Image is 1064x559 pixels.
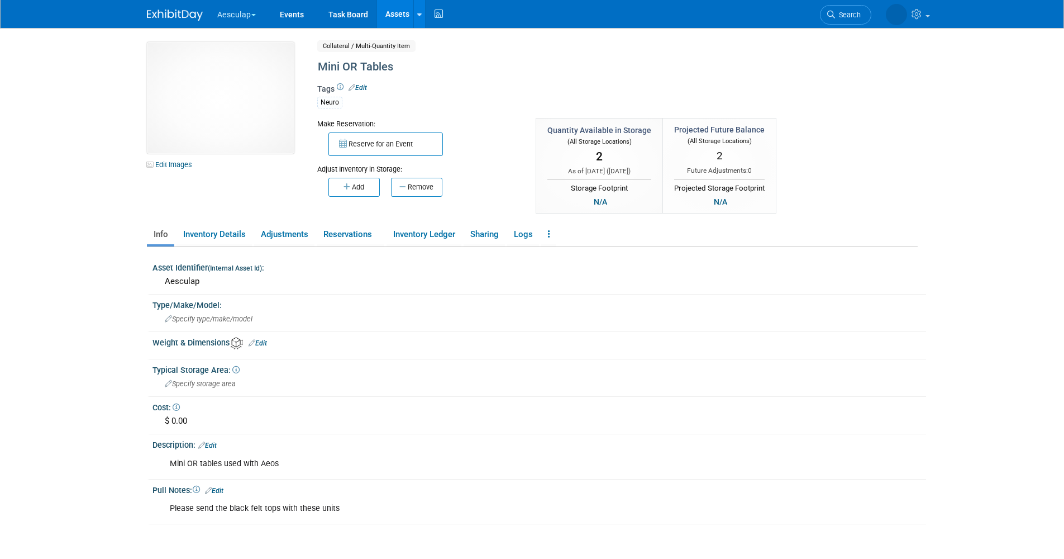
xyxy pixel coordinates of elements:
img: Linda Zeller [886,4,907,25]
a: Reservations [317,225,384,244]
div: (All Storage Locations) [674,135,765,146]
div: Quantity Available in Storage [547,125,651,136]
a: Inventory Details [176,225,252,244]
button: Add [328,178,380,197]
a: Search [820,5,871,25]
a: Edit Images [147,158,197,172]
span: Collateral / Multi-Quantity Item [317,40,416,52]
small: (Internal Asset Id) [208,264,262,272]
div: Weight & Dimensions [152,334,926,349]
div: Description: [152,437,926,451]
div: Future Adjustments: [674,166,765,176]
div: Tags [317,83,826,116]
button: Reserve for an Event [328,132,443,156]
span: [DATE] [609,167,628,175]
a: Edit [198,442,217,449]
div: Cost: [152,399,926,413]
span: 0 [748,167,752,174]
a: Info [147,225,174,244]
span: Search [835,11,861,19]
div: Neuro [317,97,342,108]
span: Specify type/make/model [165,315,252,323]
a: Adjustments [254,225,314,244]
div: Projected Storage Footprint [674,179,765,194]
a: Sharing [464,225,505,244]
span: Specify storage area [165,380,236,388]
a: Edit [249,339,267,347]
div: $ 0.00 [161,413,918,430]
div: As of [DATE] ( ) [547,167,651,176]
div: N/A [710,196,731,208]
span: Typical Storage Area: [152,366,240,375]
img: View Images [147,42,294,154]
div: Type/Make/Model: [152,297,926,311]
div: N/A [590,196,610,208]
div: Make Reservation: [317,118,519,129]
div: Please send the black felt tops with these units [162,498,780,520]
div: Aesculap [161,273,918,290]
div: Storage Footprint [547,179,651,194]
div: Asset Identifier : [152,259,926,273]
a: Logs [507,225,539,244]
div: Projected Future Balance [674,124,765,135]
div: Mini OR Tables [314,57,826,77]
span: 2 [596,150,603,163]
div: Adjust Inventory in Storage: [317,156,519,174]
button: Remove [391,178,442,197]
img: ExhibitDay [147,10,203,21]
a: Edit [205,487,223,495]
a: Inventory Ledger [387,225,461,244]
div: Mini OR tables used with Aeos [162,453,780,475]
img: Asset Weight and Dimensions [231,337,243,349]
span: 2 [717,149,723,162]
div: Pull Notes: [152,482,926,496]
a: Edit [349,84,367,92]
div: (All Storage Locations) [547,136,651,146]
